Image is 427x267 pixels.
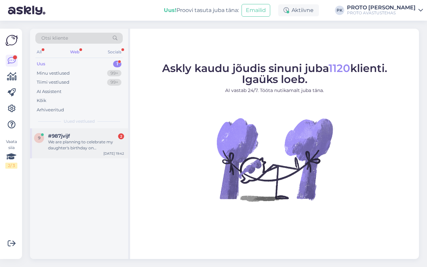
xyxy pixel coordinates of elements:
span: 9 [38,135,40,140]
div: [DATE] 19:42 [103,151,124,156]
div: 99+ [107,70,121,77]
span: 1120 [329,62,350,75]
div: We are planning to celebrate my daughter's birthday on [DEMOGRAPHIC_DATA] at Proto. We will order... [48,139,124,151]
img: No Chat active [215,99,335,219]
span: #987jvijf [48,133,70,139]
div: Minu vestlused [37,70,70,77]
b: Uus! [164,7,176,13]
div: Aktiivne [278,4,319,16]
span: Uued vestlused [64,118,95,124]
div: AI Assistent [37,88,61,95]
div: Tiimi vestlused [37,79,69,86]
div: Web [69,48,81,56]
div: Socials [106,48,123,56]
div: Vaata siia [5,139,17,169]
div: PK [335,6,344,15]
img: Askly Logo [5,34,18,47]
div: PROTO [PERSON_NAME] [347,5,416,10]
div: Uus [37,61,45,67]
div: 2 [118,133,124,139]
div: Proovi tasuta juba täna: [164,6,239,14]
div: Kõik [37,97,46,104]
a: PROTO [PERSON_NAME]PROTO AVASTUSTEHAS [347,5,423,16]
span: Otsi kliente [41,35,68,42]
div: PROTO AVASTUSTEHAS [347,10,416,16]
div: 1 [113,61,121,67]
div: 99+ [107,79,121,86]
div: Arhiveeritud [37,107,64,113]
div: All [35,48,43,56]
div: 2 / 3 [5,163,17,169]
span: Askly kaudu jõudis sinuni juba klienti. Igaüks loeb. [162,62,387,86]
button: Emailid [242,4,270,17]
p: AI vastab 24/7. Tööta nutikamalt juba täna. [162,87,387,94]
